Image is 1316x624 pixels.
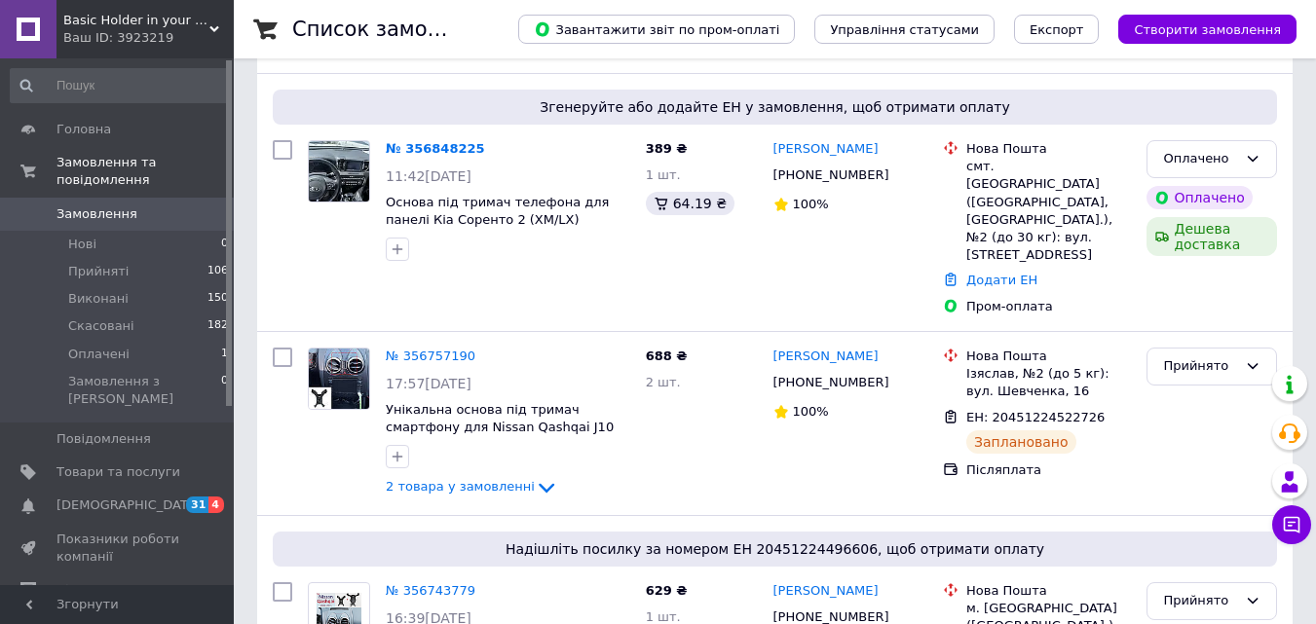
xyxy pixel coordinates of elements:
[1134,22,1281,37] span: Створити замовлення
[68,263,129,280] span: Прийняті
[773,140,879,159] a: [PERSON_NAME]
[308,348,370,410] a: Фото товару
[221,346,228,363] span: 1
[56,463,180,481] span: Товари та послуги
[966,365,1131,400] div: Ізяслав, №2 (до 5 кг): вул. Шевченка, 16
[814,15,995,44] button: Управління статусами
[534,20,779,38] span: Завантажити звіт по пром-оплаті
[56,121,111,138] span: Головна
[386,141,485,156] a: № 356848225
[309,141,369,202] img: Фото товару
[793,197,829,211] span: 100%
[386,402,627,453] a: Унікальна основа під тримач смартфону для Nissan Qashqai J10 ([DATE]-[DATE]), [PERSON_NAME] J10.
[207,317,228,335] span: 182
[646,349,688,363] span: 688 ₴
[221,236,228,253] span: 0
[386,349,475,363] a: № 356757190
[207,290,228,308] span: 150
[770,370,893,395] div: [PHONE_NUMBER]
[208,496,224,513] span: 4
[292,18,490,41] h1: Список замовлень
[966,298,1131,315] div: Пром-оплата
[68,346,130,363] span: Оплачені
[518,15,795,44] button: Завантажити звіт по пром-оплаті
[386,583,475,598] a: № 356743779
[386,168,471,184] span: 11:42[DATE]
[1163,591,1237,611] div: Прийнято
[966,461,1131,479] div: Післяплата
[56,531,180,566] span: Показники роботи компанії
[1099,21,1297,36] a: Створити замовлення
[1030,22,1084,37] span: Експорт
[646,141,688,156] span: 389 ₴
[830,22,979,37] span: Управління статусами
[386,479,558,494] a: 2 товара у замовленні
[966,582,1131,600] div: Нова Пошта
[646,609,681,624] span: 1 шт.
[281,97,1269,117] span: Згенеруйте або додайте ЕН у замовлення, щоб отримати оплату
[966,140,1131,158] div: Нова Пошта
[1014,15,1100,44] button: Експорт
[56,154,234,189] span: Замовлення та повідомлення
[68,236,96,253] span: Нові
[1147,186,1252,209] div: Оплачено
[68,290,129,308] span: Виконані
[646,192,734,215] div: 64.19 ₴
[63,29,234,47] div: Ваш ID: 3923219
[68,317,134,335] span: Скасовані
[966,273,1037,287] a: Додати ЕН
[773,348,879,366] a: [PERSON_NAME]
[56,496,201,514] span: [DEMOGRAPHIC_DATA]
[1118,15,1297,44] button: Створити замовлення
[770,163,893,188] div: [PHONE_NUMBER]
[207,263,228,280] span: 106
[773,582,879,601] a: [PERSON_NAME]
[386,376,471,391] span: 17:57[DATE]
[966,348,1131,365] div: Нова Пошта
[646,583,688,598] span: 629 ₴
[1163,149,1237,169] div: Оплачено
[281,539,1269,559] span: Надішліть посилку за номером ЕН 20451224496606, щоб отримати оплату
[221,373,228,408] span: 0
[186,496,208,513] span: 31
[56,205,137,223] span: Замовлення
[63,12,209,29] span: Basic Holder in your car
[386,480,535,495] span: 2 товара у замовленні
[309,349,369,409] img: Фото товару
[56,581,107,599] span: Відгуки
[1163,356,1237,377] div: Прийнято
[1272,505,1311,544] button: Чат з покупцем
[646,167,681,182] span: 1 шт.
[646,375,681,389] span: 2 шт.
[966,430,1076,454] div: Заплановано
[56,430,151,448] span: Повідомлення
[308,140,370,202] a: Фото товару
[1147,217,1277,256] div: Дешева доставка
[10,68,230,103] input: Пошук
[793,404,829,419] span: 100%
[386,195,609,245] a: Основа під тримач телефона для панелі Кіа Соренто 2 (XM/LX) ([DATE] - [DATE]) рік
[68,373,221,408] span: Замовлення з [PERSON_NAME]
[966,158,1131,264] div: смт. [GEOGRAPHIC_DATA] ([GEOGRAPHIC_DATA], [GEOGRAPHIC_DATA].), №2 (до 30 кг): вул. [STREET_ADDRESS]
[966,410,1105,424] span: ЕН: 20451224522726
